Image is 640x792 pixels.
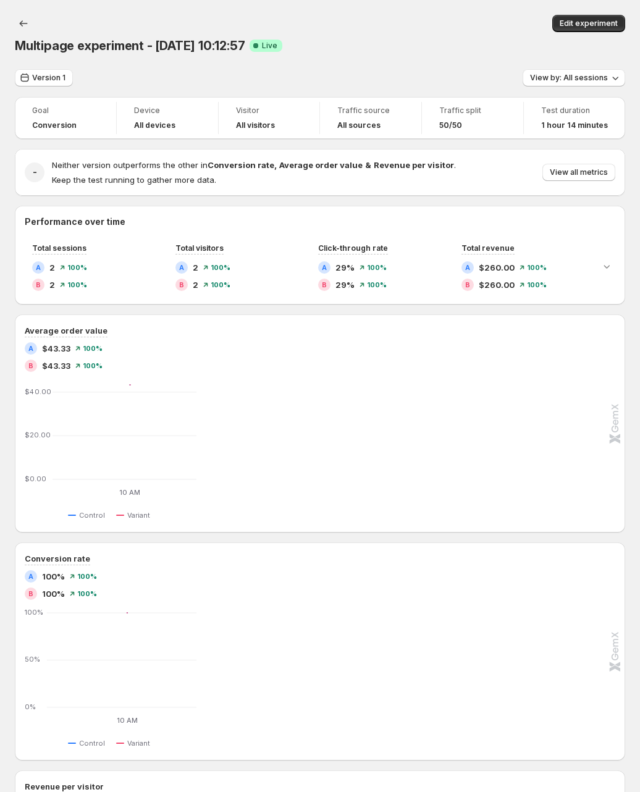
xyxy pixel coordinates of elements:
span: Multipage experiment - [DATE] 10:12:57 [15,38,245,53]
text: 10 AM [120,488,141,497]
h4: All sources [337,120,381,130]
span: 100% [83,362,103,369]
h2: A [28,345,33,352]
h2: A [28,573,33,580]
span: $260.00 [479,261,515,274]
span: 100% [211,264,230,271]
text: 100% [25,608,43,617]
span: 100% [527,264,547,271]
span: Control [79,510,105,520]
text: 10 AM [117,716,138,725]
span: Visitor [236,106,303,116]
text: 50% [25,655,40,664]
strong: & [365,160,371,170]
h4: All visitors [236,120,275,130]
button: Variant [116,508,155,523]
span: 100% [77,590,97,597]
span: Goal [32,106,99,116]
span: 100% [527,281,547,289]
span: $43.33 [42,342,70,355]
span: 100% [367,264,387,271]
span: Variant [127,738,150,748]
a: GoalConversion [32,104,99,132]
button: Expand chart [598,258,615,275]
button: Variant [116,736,155,751]
h2: Performance over time [25,216,615,228]
text: 0% [25,702,36,711]
button: Edit experiment [552,15,625,32]
h2: A [465,264,470,271]
text: $40.00 [25,387,51,396]
h2: B [36,281,41,289]
span: 2 [49,261,55,274]
span: Neither version outperforms the other in . [52,160,456,170]
span: 100% [42,570,65,583]
a: Traffic split50/50 [439,104,506,132]
span: View by: All sessions [530,73,608,83]
span: Live [262,41,277,51]
button: View all metrics [542,164,615,181]
h3: Average order value [25,324,107,337]
span: 100% [83,345,103,352]
span: Variant [127,510,150,520]
strong: , [274,160,277,170]
span: $43.33 [42,360,70,372]
span: Keep the test running to gather more data. [52,175,216,185]
span: Test duration [541,106,608,116]
h2: B [28,362,33,369]
span: 100% [211,281,230,289]
button: View by: All sessions [523,69,625,86]
a: DeviceAll devices [134,104,201,132]
h2: B [465,281,470,289]
a: VisitorAll visitors [236,104,303,132]
text: $20.00 [25,431,51,439]
span: Conversion [32,120,77,130]
button: Control [68,508,110,523]
span: Click-through rate [318,243,388,253]
span: 2 [49,279,55,291]
span: $260.00 [479,279,515,291]
span: 2 [193,261,198,274]
h3: Conversion rate [25,552,90,565]
strong: Revenue per visitor [374,160,454,170]
span: Total visitors [175,243,224,253]
h2: A [322,264,327,271]
span: Version 1 [32,73,65,83]
h4: All devices [134,120,175,130]
span: 50/50 [439,120,462,130]
span: 100% [42,588,65,600]
a: Traffic sourceAll sources [337,104,404,132]
span: 100% [77,573,97,580]
span: 29% [335,261,355,274]
a: Test duration1 hour 14 minutes [541,104,608,132]
h2: A [179,264,184,271]
span: Total sessions [32,243,86,253]
strong: Conversion rate [208,160,274,170]
button: Version 1 [15,69,73,86]
span: 1 hour 14 minutes [541,120,608,130]
strong: Average order value [279,160,363,170]
span: View all metrics [550,167,608,177]
button: Control [68,736,110,751]
span: Total revenue [461,243,515,253]
h2: B [179,281,184,289]
h2: - [33,166,37,179]
span: 100% [67,264,87,271]
text: $0.00 [25,474,46,483]
span: 100% [367,281,387,289]
span: Device [134,106,201,116]
span: 100% [67,281,87,289]
h2: B [322,281,327,289]
h2: A [36,264,41,271]
h2: B [28,590,33,597]
span: Traffic split [439,106,506,116]
button: Back [15,15,32,32]
span: Control [79,738,105,748]
span: Edit experiment [560,19,618,28]
span: 29% [335,279,355,291]
span: Traffic source [337,106,404,116]
span: 2 [193,279,198,291]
